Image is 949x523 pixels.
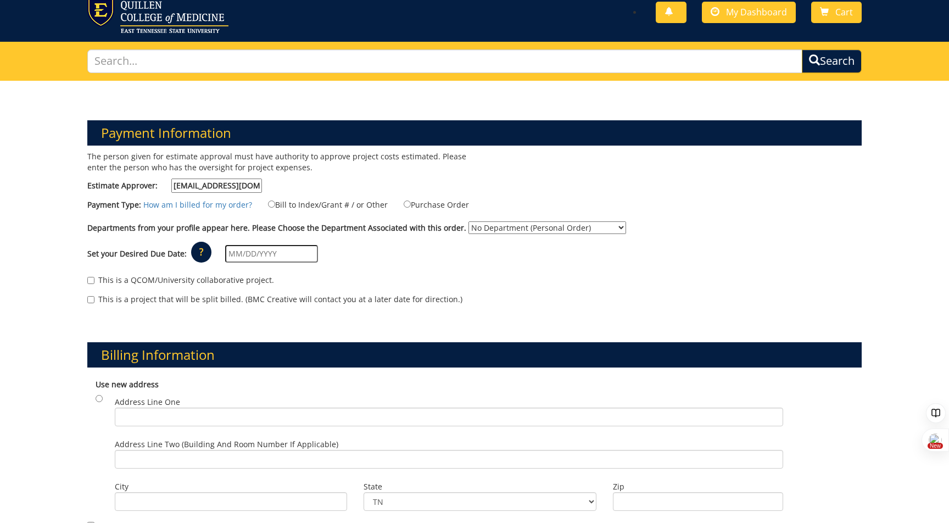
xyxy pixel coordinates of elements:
[811,2,862,23] a: Cart
[87,277,94,284] input: This is a QCOM/University collaborative project.
[613,492,783,511] input: Zip
[87,342,862,368] h3: Billing Information
[702,2,796,23] a: My Dashboard
[171,179,262,193] input: Estimate Approver:
[115,492,347,511] input: City
[87,296,94,303] input: This is a project that will be split billed. (BMC Creative will contact you at a later date for d...
[87,49,802,73] input: Search...
[254,198,388,210] label: Bill to Index/Grant # / or Other
[191,242,211,263] p: ?
[225,245,318,263] input: MM/DD/YYYY
[835,6,853,18] span: Cart
[143,199,252,210] a: How am I billed for my order?
[87,222,466,233] label: Departments from your profile appear here. Please Choose the Department Associated with this order.
[115,397,783,426] label: Address Line One
[115,450,783,469] input: Address Line Two (Building and Room Number if applicable)
[390,198,469,210] label: Purchase Order
[87,120,862,146] h3: Payment Information
[115,481,347,492] label: City
[613,481,783,492] label: Zip
[404,201,411,208] input: Purchase Order
[115,439,783,469] label: Address Line Two (Building and Room Number if applicable)
[96,379,159,390] b: Use new address
[87,151,466,173] p: The person given for estimate approval must have authority to approve project costs estimated. Pl...
[87,179,262,193] label: Estimate Approver:
[802,49,862,73] button: Search
[726,6,787,18] span: My Dashboard
[364,481,596,492] label: State
[87,294,462,305] label: This is a project that will be split billed. (BMC Creative will contact you at a later date for d...
[87,199,141,210] label: Payment Type:
[87,275,274,286] label: This is a QCOM/University collaborative project.
[268,201,275,208] input: Bill to Index/Grant # / or Other
[87,248,187,259] label: Set your Desired Due Date:
[115,408,783,426] input: Address Line One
